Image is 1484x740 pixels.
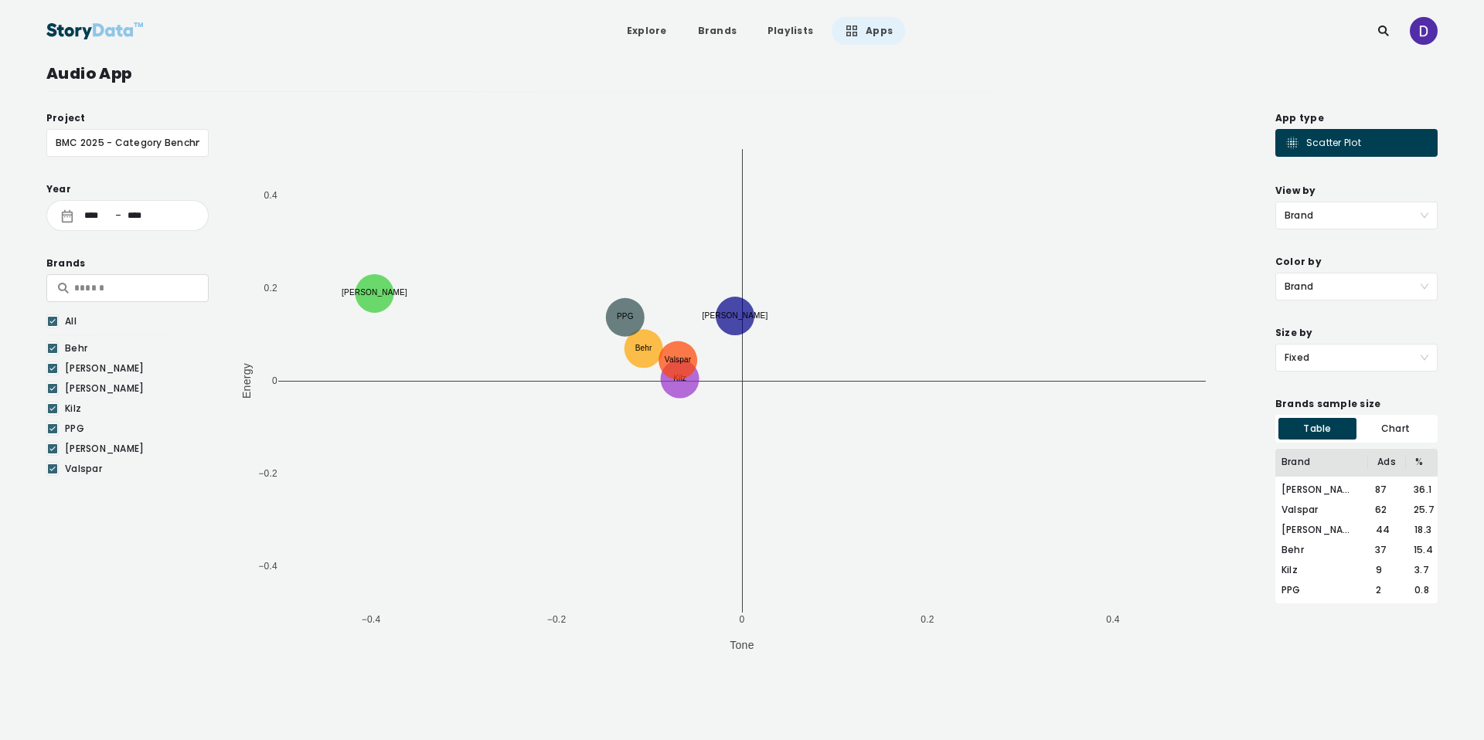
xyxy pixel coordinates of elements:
div: Color by [1275,254,1438,270]
div: 62 [1366,503,1404,517]
img: StoryData Logo [46,17,144,45]
div: [PERSON_NAME] [65,442,200,456]
div: Scatter Plot [1285,135,1361,151]
div: Behr [65,341,200,355]
div: % [1406,455,1431,469]
div: Size by [1275,325,1438,341]
a: Playlists [755,17,825,45]
div: Kilz [65,402,200,416]
div: 37 [1366,543,1404,557]
div: 3.7 [1405,563,1431,577]
div: Table [1278,418,1356,440]
div: All [65,314,200,328]
div: [PERSON_NAME] [1281,483,1366,497]
div: Project [46,110,209,126]
span: Brand [1285,273,1428,300]
div: 18.3 [1405,523,1431,537]
div: 9 [1367,563,1406,577]
a: Apps [832,17,905,45]
div: 25.7 [1404,503,1431,517]
div: Behr [1281,543,1366,557]
a: Brands [686,17,749,45]
div: 87 [1366,483,1404,497]
div: Brands sample size [1275,396,1438,412]
div: 2 [1367,583,1406,597]
div: Kilz [1281,563,1367,577]
div: Ads [1367,455,1406,469]
div: Valspar [65,462,200,476]
div: [PERSON_NAME] [65,362,200,375]
div: Valspar [1281,503,1366,517]
img: ACg8ocKzwPDiA-G5ZA1Mflw8LOlJAqwuiocHy5HQ8yAWPW50gy9RiA=s96-c [1410,17,1438,45]
div: App type [1275,110,1438,126]
a: Explore [614,17,679,45]
div: [PERSON_NAME] [65,382,200,395]
div: PPG [65,422,200,436]
span: Brand [1285,202,1428,229]
div: Chart [1356,418,1435,440]
div: PPG [1281,583,1367,597]
div: 0.8 [1405,583,1431,597]
div: Brand [1281,455,1367,469]
div: Brands [46,256,209,271]
span: Fixed [1285,345,1428,371]
div: - [109,210,128,221]
div: Year [46,182,209,197]
div: 36.1 [1404,483,1431,497]
span: BMC 2025 - Category Benchmarks [56,130,199,156]
div: [PERSON_NAME] [1281,523,1367,537]
div: Audio App [46,62,1438,85]
div: View by [1275,183,1438,199]
div: 15.4 [1404,543,1431,557]
div: 44 [1367,523,1406,537]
